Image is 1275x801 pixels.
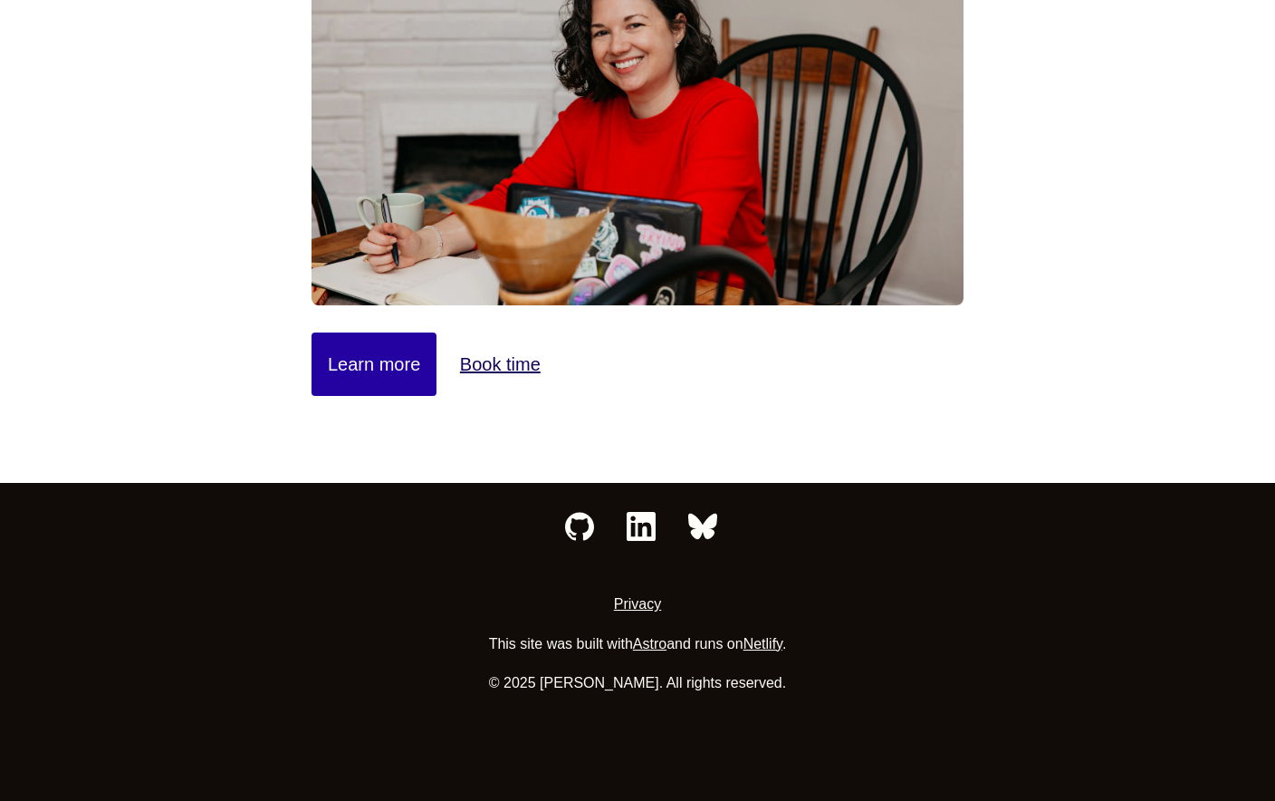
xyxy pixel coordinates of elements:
a: Privacy [614,596,661,612]
a: Book time [460,354,541,374]
a: Learn more [312,333,436,396]
a: Astro [633,636,666,651]
a: Netlify [743,636,782,651]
